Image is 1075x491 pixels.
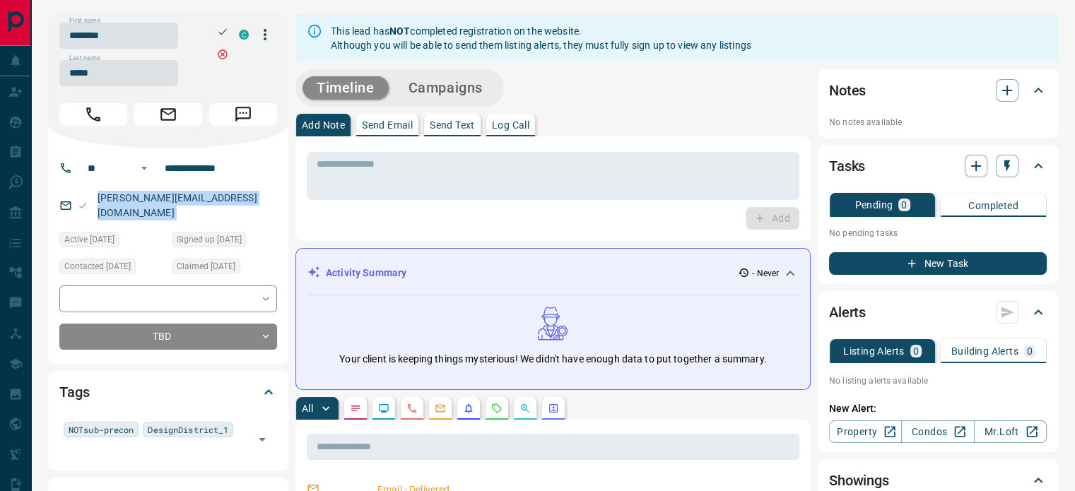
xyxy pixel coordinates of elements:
[913,346,919,356] p: 0
[901,420,974,443] a: Condos
[829,420,902,443] a: Property
[974,420,1047,443] a: Mr.Loft
[69,422,134,437] span: NOTsub-precon
[829,252,1047,275] button: New Task
[389,25,410,37] strong: NOT
[829,79,866,102] h2: Notes
[69,54,100,63] label: Last name
[59,232,165,252] div: Sun Jul 24 2022
[331,18,751,58] div: This lead has completed registration on the website. Although you will be able to send them listi...
[302,403,313,413] p: All
[829,374,1047,387] p: No listing alerts available
[394,76,497,100] button: Campaigns
[752,267,779,280] p: - Never
[172,259,277,278] div: Sun Jul 24 2022
[843,346,905,356] p: Listing Alerts
[59,381,89,403] h2: Tags
[326,266,406,280] p: Activity Summary
[350,403,361,414] svg: Notes
[64,259,131,273] span: Contacted [DATE]
[177,259,235,273] span: Claimed [DATE]
[209,103,277,126] span: Message
[901,200,907,210] p: 0
[339,352,766,367] p: Your client is keeping things mysterious! We didn't have enough data to put together a summary.
[59,324,277,350] div: TBD
[302,120,345,130] p: Add Note
[239,30,249,40] div: condos.ca
[829,155,865,177] h2: Tasks
[463,403,474,414] svg: Listing Alerts
[951,346,1018,356] p: Building Alerts
[172,232,277,252] div: Sun Jul 24 2022
[302,76,389,100] button: Timeline
[59,103,127,126] span: Call
[136,160,153,177] button: Open
[829,301,866,324] h2: Alerts
[78,201,88,211] svg: Email Valid
[430,120,475,130] p: Send Text
[148,422,228,437] span: DesignDistrict_1
[177,232,242,247] span: Signed up [DATE]
[548,403,559,414] svg: Agent Actions
[829,401,1047,416] p: New Alert:
[829,295,1047,329] div: Alerts
[406,403,418,414] svg: Calls
[59,259,165,278] div: Sun Jul 24 2022
[491,403,503,414] svg: Requests
[829,116,1047,129] p: No notes available
[134,103,202,126] span: Email
[69,16,100,25] label: First name
[64,232,114,247] span: Active [DATE]
[968,201,1018,211] p: Completed
[362,120,413,130] p: Send Email
[59,375,277,409] div: Tags
[252,430,272,449] button: Open
[492,120,529,130] p: Log Call
[854,200,893,210] p: Pending
[829,73,1047,107] div: Notes
[98,192,257,218] a: [PERSON_NAME][EMAIL_ADDRESS][DOMAIN_NAME]
[378,403,389,414] svg: Lead Browsing Activity
[435,403,446,414] svg: Emails
[519,403,531,414] svg: Opportunities
[829,223,1047,244] p: No pending tasks
[307,260,799,286] div: Activity Summary- Never
[829,149,1047,183] div: Tasks
[1027,346,1033,356] p: 0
